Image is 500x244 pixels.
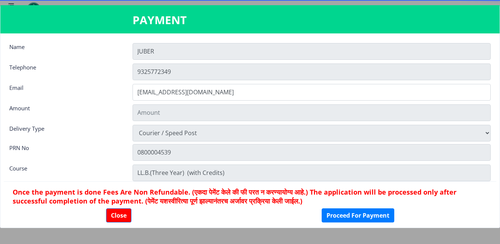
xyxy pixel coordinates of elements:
div: Amount [4,104,127,119]
input: Amount [133,104,491,121]
div: Course [4,165,127,179]
input: Email [133,84,491,101]
h3: PAYMENT [133,13,368,27]
div: Name [4,43,127,58]
div: Delivery Type [4,125,127,140]
button: Close [106,208,131,222]
div: Email [4,84,127,99]
input: Telephone [133,64,491,80]
div: PRN No [4,144,127,159]
input: Zipcode [133,144,491,161]
div: Telephone [4,64,127,78]
h6: Once the payment is done Fees Are Non Refundable. (एकदा पेमेंट केले की फी परत न करण्यायोग्य आहे.)... [13,188,487,205]
button: Proceed For Payment [322,208,394,222]
input: Name [133,43,491,60]
input: Zipcode [133,165,491,181]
